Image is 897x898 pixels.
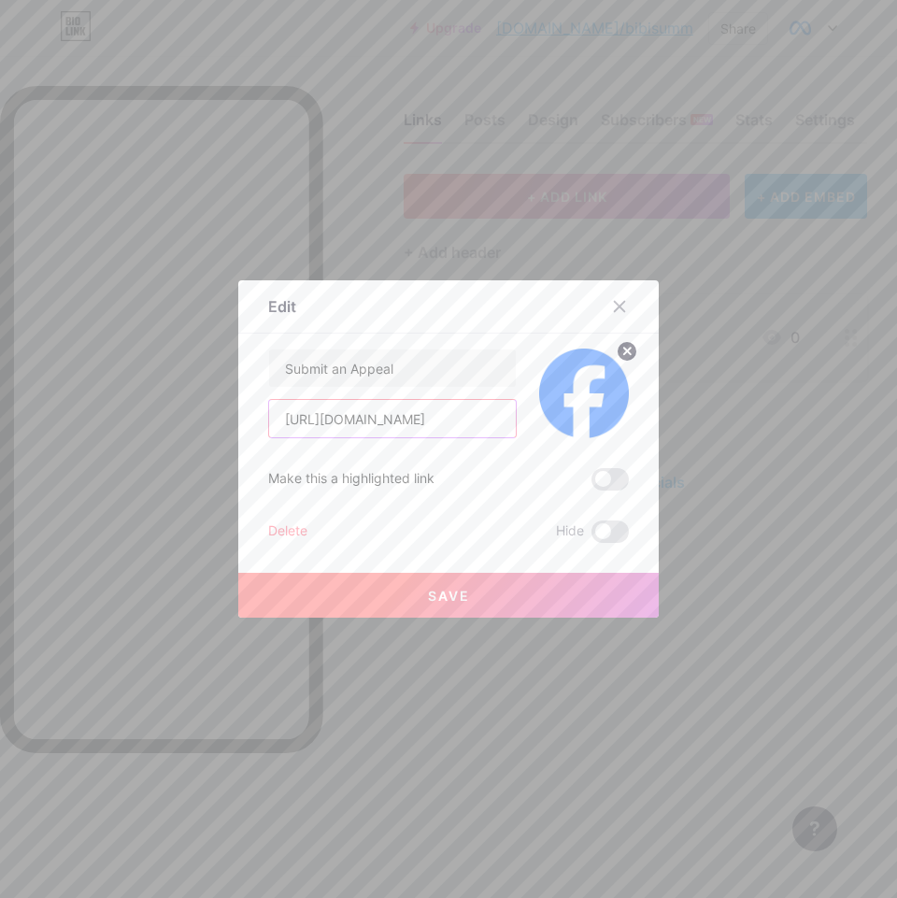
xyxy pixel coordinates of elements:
[268,520,307,543] div: Delete
[539,349,629,438] img: link_thumbnail
[268,468,434,491] div: Make this a highlighted link
[269,349,516,387] input: Title
[428,588,470,604] span: Save
[269,400,516,437] input: URL
[268,295,296,318] div: Edit
[556,520,584,543] span: Hide
[238,573,659,618] button: Save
